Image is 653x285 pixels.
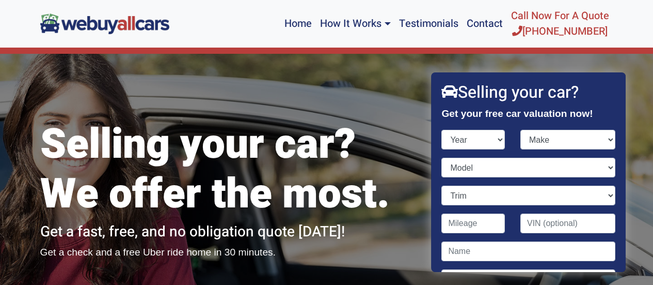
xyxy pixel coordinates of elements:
[442,83,615,102] h2: Selling your car?
[463,4,507,43] a: Contact
[395,4,463,43] a: Testimonials
[40,13,169,34] img: We Buy All Cars in NJ logo
[40,245,417,260] p: Get a check and a free Uber ride home in 30 minutes.
[442,214,505,233] input: Mileage
[442,242,615,261] input: Name
[40,223,417,241] h2: Get a fast, free, and no obligation quote [DATE]!
[520,214,615,233] input: VIN (optional)
[280,4,316,43] a: Home
[316,4,394,43] a: How It Works
[40,120,417,219] h1: Selling your car? We offer the most.
[442,108,593,119] strong: Get your free car valuation now!
[507,4,613,43] a: Call Now For A Quote[PHONE_NUMBER]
